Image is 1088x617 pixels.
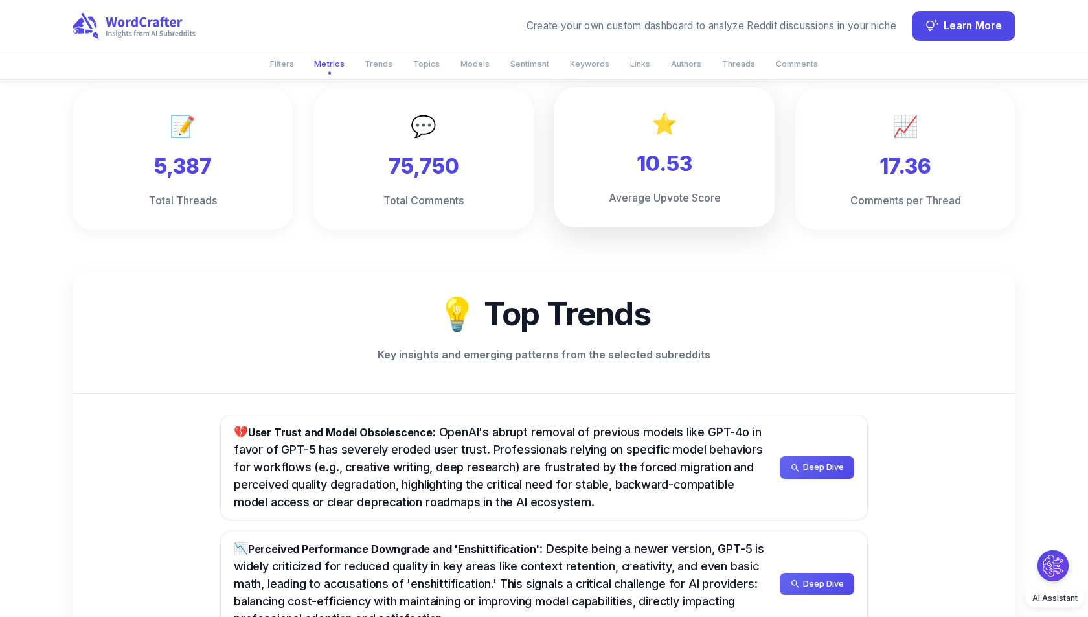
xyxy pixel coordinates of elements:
h6: Total Threads [93,191,272,209]
p: ⭐ [575,108,754,139]
button: Deep Dive [780,456,854,478]
h3: 75,750 [334,152,513,181]
span: Deep Dive [803,460,844,474]
button: Models [453,53,497,75]
h3: 10.53 [575,150,754,178]
button: Deep Dive [780,573,854,595]
button: Metrics [306,52,352,75]
button: Keywords [562,53,617,75]
button: Filters [262,53,302,75]
span: Deep Dive [803,577,844,591]
span: User Trust and Model Obsolescence [248,426,433,439]
button: Links [622,53,658,75]
span: Learn More [944,17,1002,35]
p: 💬 [334,111,513,142]
h2: 💡 Top Trends [93,292,995,336]
p: 📝 [93,111,272,142]
button: Topics [405,53,448,75]
span: 💔 : OpenAI's abrupt removal of previous models like GPT-4o in favor of GPT-5 has severely eroded ... [234,425,763,509]
button: Comments [768,53,826,75]
div: Create your own custom dashboard to analyze Reddit discussions in your niche [527,19,896,34]
p: 📈 [816,111,995,142]
h3: 17.36 [816,152,995,181]
h6: Comments per Thread [816,191,995,209]
span: Perceived Performance Downgrade and 'Enshittification' [248,542,539,555]
button: Authors [663,53,709,75]
span: AI Assistant [1032,593,1078,603]
h3: 5,387 [93,152,272,181]
button: Sentiment [503,53,557,75]
button: Trends [357,53,400,75]
h6: Total Comments [334,191,513,209]
button: Threads [714,53,763,75]
h6: Average Upvote Score [575,189,754,207]
p: Key insights and emerging patterns from the selected subreddits [317,347,771,362]
button: Learn More [912,11,1015,41]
